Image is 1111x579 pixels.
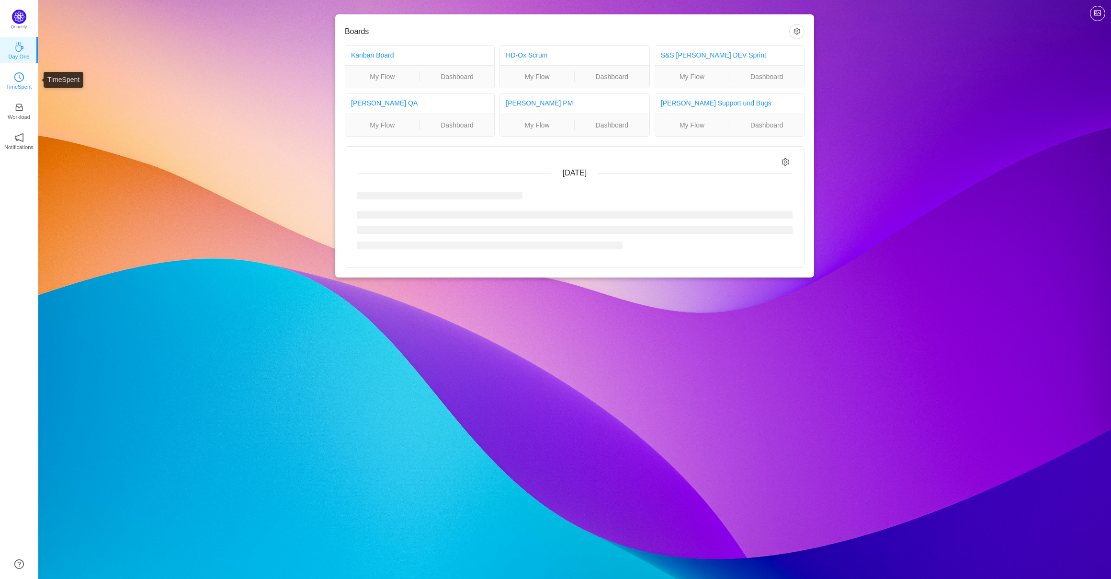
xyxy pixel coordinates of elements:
[729,71,804,82] a: Dashboard
[8,113,30,121] p: Workload
[661,51,766,59] a: S&S [PERSON_NAME] DEV Sprint
[655,120,729,130] a: My Flow
[351,99,418,107] a: [PERSON_NAME] QA
[506,51,547,59] a: HD-Ox Scrum
[420,120,495,130] a: Dashboard
[351,51,394,59] a: Kanban Board
[500,71,574,82] a: My Flow
[14,136,24,145] a: icon: notificationNotifications
[14,42,24,52] i: icon: coffee
[11,24,27,31] p: Quantify
[575,120,649,130] a: Dashboard
[14,105,24,115] a: icon: inboxWorkload
[1090,6,1105,21] button: icon: picture
[575,71,649,82] a: Dashboard
[420,71,495,82] a: Dashboard
[14,559,24,569] a: icon: question-circle
[729,120,804,130] a: Dashboard
[14,45,24,55] a: icon: coffeeDay One
[563,169,587,177] span: [DATE]
[655,71,729,82] a: My Flow
[661,99,771,107] a: [PERSON_NAME] Support und Bugs
[4,143,34,151] p: Notifications
[500,120,574,130] a: My Flow
[14,133,24,142] i: icon: notification
[506,99,573,107] a: [PERSON_NAME] PM
[12,10,26,24] img: Quantify
[345,27,789,36] h3: Boards
[789,24,805,39] button: icon: setting
[345,120,419,130] a: My Flow
[14,72,24,82] i: icon: clock-circle
[6,82,32,91] p: TimeSpent
[8,52,29,61] p: Day One
[14,75,24,85] a: icon: clock-circleTimeSpent
[14,103,24,112] i: icon: inbox
[782,158,790,166] i: icon: setting
[345,71,419,82] a: My Flow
